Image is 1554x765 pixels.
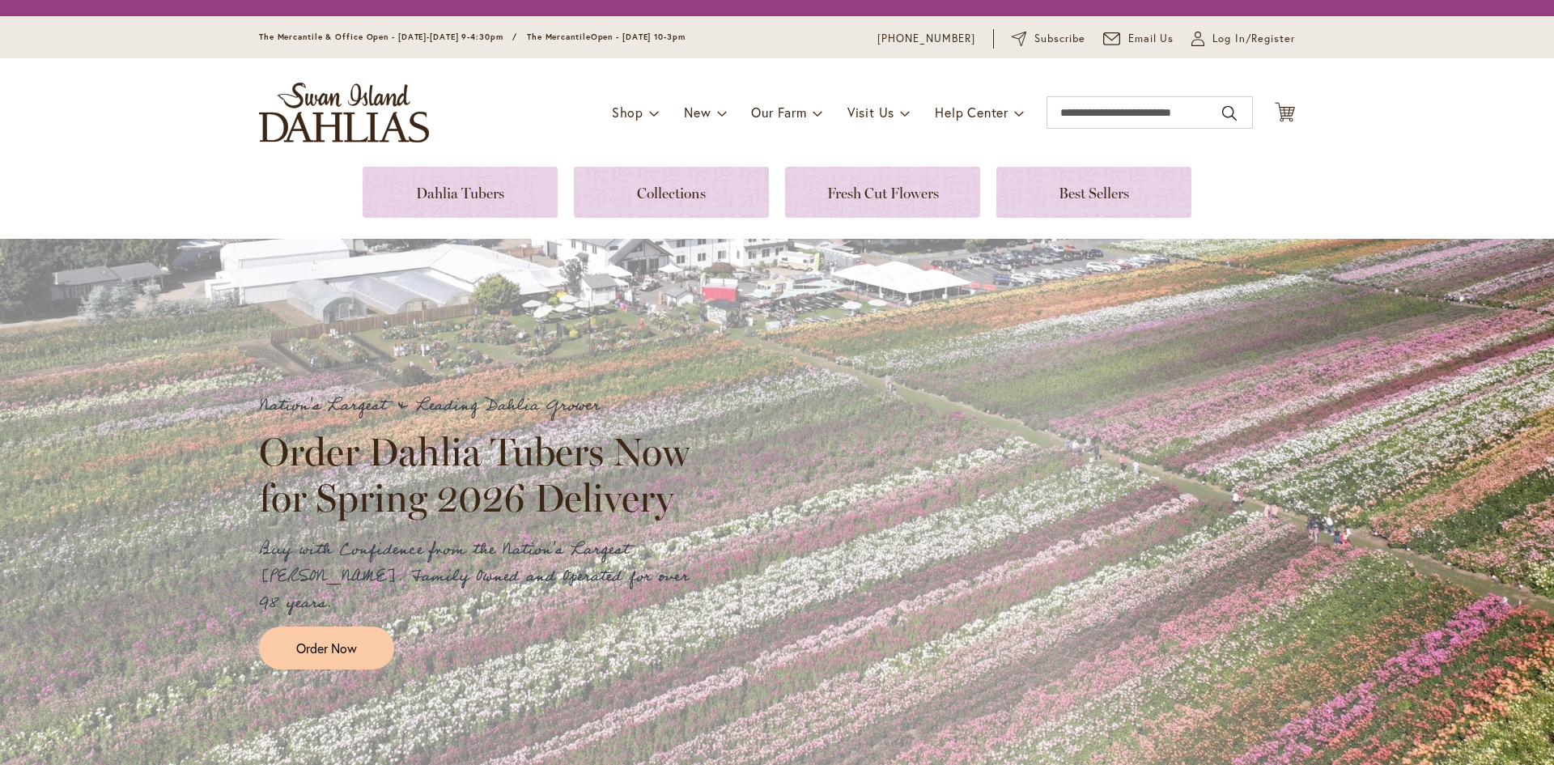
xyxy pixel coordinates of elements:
span: Visit Us [847,104,894,121]
p: Buy with Confidence from the Nation's Largest [PERSON_NAME]. Family Owned and Operated for over 9... [259,537,704,617]
span: Open - [DATE] 10-3pm [591,32,686,42]
span: Order Now [296,639,357,657]
span: Log In/Register [1212,31,1295,47]
span: Shop [612,104,643,121]
span: The Mercantile & Office Open - [DATE]-[DATE] 9-4:30pm / The Mercantile [259,32,591,42]
a: Log In/Register [1191,31,1295,47]
h2: Order Dahlia Tubers Now for Spring 2026 Delivery [259,429,704,520]
span: New [684,104,711,121]
span: Subscribe [1034,31,1085,47]
span: Email Us [1128,31,1174,47]
span: Help Center [935,104,1008,121]
span: Our Farm [751,104,806,121]
a: Subscribe [1012,31,1085,47]
p: Nation's Largest & Leading Dahlia Grower [259,393,704,419]
a: Email Us [1103,31,1174,47]
a: [PHONE_NUMBER] [877,31,975,47]
a: store logo [259,83,429,142]
a: Order Now [259,627,394,669]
